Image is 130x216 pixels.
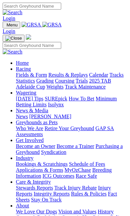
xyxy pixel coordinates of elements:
div: Get Involved [16,143,127,155]
a: Get Involved [16,137,44,143]
div: Racing [16,72,127,90]
a: Become an Owner [16,143,55,149]
a: Injury Reports [16,185,111,197]
a: Racing [16,66,31,72]
a: History [98,209,113,214]
div: Care & Integrity [16,185,127,203]
a: Grading [36,78,54,84]
a: Industry [16,155,33,161]
a: Statistics [16,78,35,84]
a: ICG Outcomes [42,173,74,179]
a: News & Media [16,108,48,113]
a: About [16,203,29,208]
a: Home [16,60,29,66]
a: Bookings & Scratchings [16,161,67,167]
a: [PERSON_NAME] [29,114,71,119]
img: GRSA [22,22,41,28]
a: Vision and Values [58,209,96,214]
a: Rules & Policies [71,191,107,197]
a: Track Injury Rebate [54,185,97,191]
a: How To Bet [69,96,95,101]
input: Search [3,3,61,10]
a: Fact Sheets [16,191,117,202]
img: Search [3,49,22,55]
a: [DATE] Tips [16,96,43,101]
a: 2025 TAB Adelaide Cup [16,78,111,90]
a: Tracks [109,72,124,78]
a: Breeding Information [16,167,112,179]
a: Wagering [16,90,36,95]
a: Minimum Betting Limits [16,96,117,107]
a: Calendar [89,72,108,78]
img: Close [5,36,22,41]
a: Purchasing a Greyhound [16,143,123,155]
div: Wagering [16,96,127,108]
button: Toggle navigation [3,35,24,42]
a: Stay On Track [31,197,62,202]
img: GRSA [42,22,62,28]
a: We Love Our Dogs [16,209,57,214]
a: Race Safe [76,173,97,179]
a: Schedule of Fees [69,161,105,167]
input: Search [3,42,61,49]
a: Syndication [41,149,66,155]
a: GAP SA Assessments [16,126,114,137]
a: Results & Replays [48,72,88,78]
a: Fields & Form [16,72,47,78]
a: Become a Trainer [57,143,94,149]
a: Trials [76,78,88,84]
a: Isolynx [48,102,64,107]
a: Care & Integrity [16,179,51,185]
img: Search [3,10,22,16]
img: logo-grsa-white.png [26,34,31,40]
div: Greyhounds as Pets [16,126,127,137]
a: Integrity Reports [34,191,70,197]
a: Coursing [55,78,74,84]
a: Greyhounds as Pets [16,120,58,125]
a: SUREpick [45,96,67,101]
a: News [16,114,28,119]
a: Login [3,16,15,21]
a: Weights [46,84,64,90]
div: News & Media [16,114,127,120]
button: Toggle navigation [3,21,20,28]
a: Who We Are [16,126,43,131]
a: Applications & Forms [16,167,63,173]
a: Login [3,28,15,34]
span: Menu [7,22,18,27]
div: Industry [16,161,127,179]
a: Stewards Reports [16,185,53,191]
a: Track Maintenance [65,84,106,90]
a: MyOzChase [65,167,91,173]
a: Retire Your Greyhound [45,126,94,131]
